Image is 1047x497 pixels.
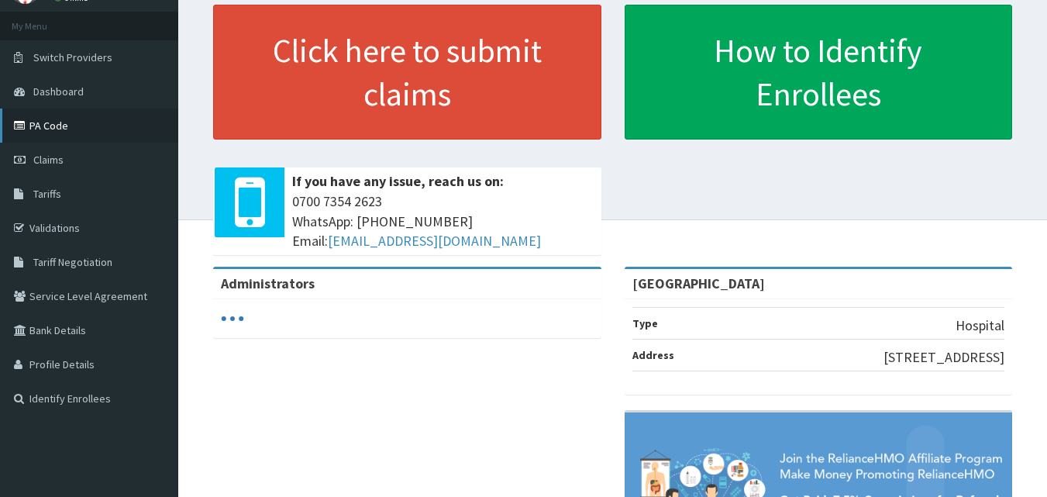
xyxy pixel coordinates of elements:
[956,316,1004,336] p: Hospital
[632,348,674,362] b: Address
[33,85,84,98] span: Dashboard
[292,172,504,190] b: If you have any issue, reach us on:
[328,232,541,250] a: [EMAIL_ADDRESS][DOMAIN_NAME]
[625,5,1013,140] a: How to Identify Enrollees
[292,192,594,251] span: 0700 7354 2623 WhatsApp: [PHONE_NUMBER] Email:
[883,347,1004,368] p: [STREET_ADDRESS]
[33,153,64,167] span: Claims
[213,5,601,140] a: Click here to submit claims
[33,187,61,201] span: Tariffs
[632,316,658,330] b: Type
[632,274,765,292] strong: [GEOGRAPHIC_DATA]
[221,274,315,292] b: Administrators
[221,307,244,330] svg: audio-loading
[33,255,112,269] span: Tariff Negotiation
[33,50,112,64] span: Switch Providers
